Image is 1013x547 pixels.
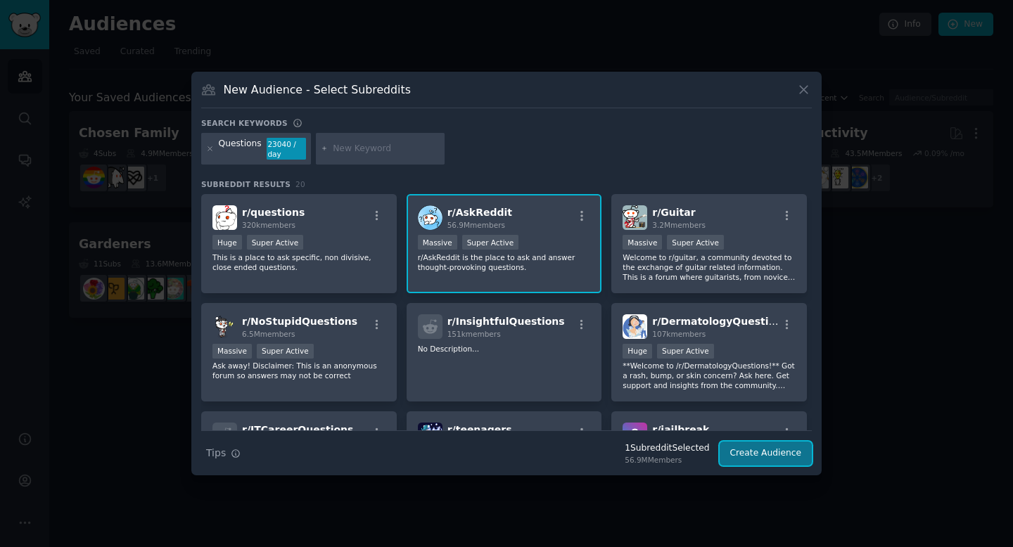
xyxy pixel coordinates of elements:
div: Massive [418,235,457,250]
img: DermatologyQuestions [623,314,647,339]
p: Ask away! Disclaimer: This is an anonymous forum so answers may not be correct [212,361,386,380]
div: Massive [623,235,662,250]
div: 1 Subreddit Selected [625,442,709,455]
span: Subreddit Results [201,179,291,189]
p: No Description... [418,344,591,354]
span: r/ AskReddit [447,207,512,218]
div: Super Active [657,344,714,359]
img: AskReddit [418,205,442,230]
div: Huge [212,235,242,250]
span: 320k members [242,221,295,229]
span: r/ teenagers [447,424,512,435]
span: Tips [206,446,226,461]
p: This is a place to ask specific, non divisive, close ended questions. [212,252,386,272]
button: Create Audience [720,442,813,465]
input: New Keyword [333,143,440,155]
p: **Welcome to /r/DermatologyQuestions!** Got a rash, bump, or skin concern? Ask here. Get support ... [623,361,796,390]
div: Massive [212,344,252,359]
div: Super Active [247,235,304,250]
div: Questions [219,138,262,160]
img: jailbreak [623,423,647,447]
div: Super Active [667,235,724,250]
div: Super Active [257,344,314,359]
span: r/ jailbreak [652,424,709,435]
span: 6.5M members [242,330,295,338]
span: 107k members [652,330,706,338]
div: Huge [623,344,652,359]
span: 3.2M members [652,221,706,229]
div: 56.9M Members [625,455,709,465]
span: r/ ITCareerQuestions [242,424,353,435]
button: Tips [201,441,246,465]
img: Guitar [623,205,647,230]
img: teenagers [418,423,442,447]
img: NoStupidQuestions [212,314,237,339]
div: 23040 / day [267,138,306,160]
span: 20 [295,180,305,188]
h3: Search keywords [201,118,288,128]
span: r/ NoStupidQuestions [242,316,357,327]
p: Welcome to r/guitar, a community devoted to the exchange of guitar related information. This is a... [623,252,796,282]
div: Super Active [462,235,519,250]
span: r/ questions [242,207,305,218]
span: r/ InsightfulQuestions [447,316,565,327]
span: 56.9M members [447,221,505,229]
p: r/AskReddit is the place to ask and answer thought-provoking questions. [418,252,591,272]
img: questions [212,205,237,230]
span: r/ Guitar [652,207,695,218]
span: 151k members [447,330,501,338]
h3: New Audience - Select Subreddits [224,82,411,97]
span: r/ DermatologyQuestions [652,316,788,327]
